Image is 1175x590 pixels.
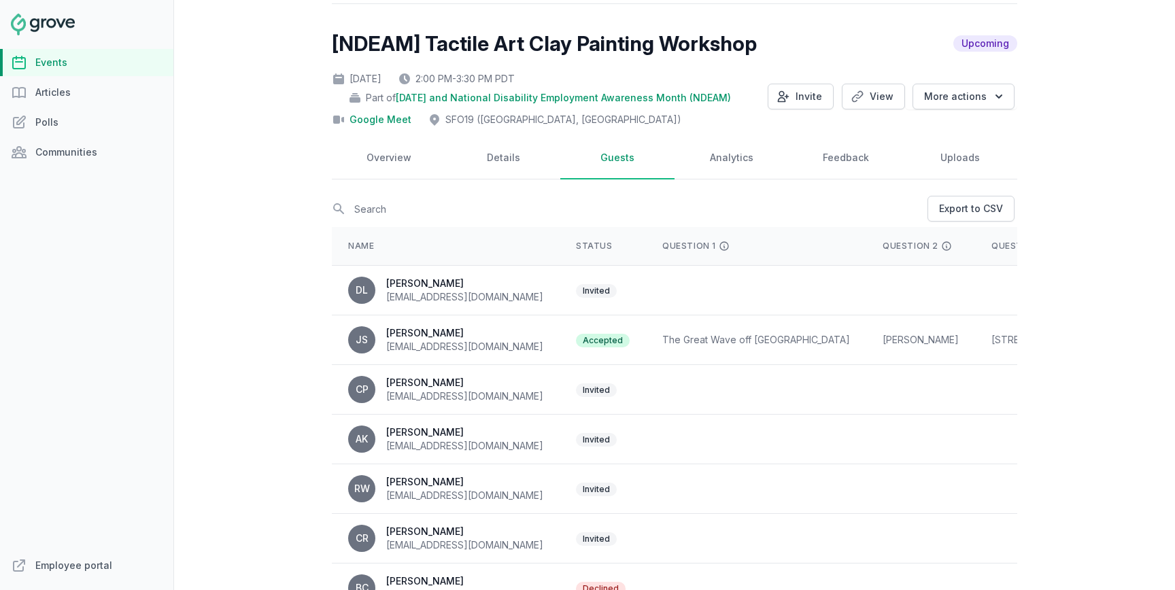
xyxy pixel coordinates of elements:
[356,335,368,345] span: JS
[332,72,381,86] div: [DATE]
[350,113,411,126] a: Google Meet
[560,227,646,266] th: Status
[386,574,543,588] div: [PERSON_NAME]
[576,383,617,397] span: Invited
[386,525,543,538] div: [PERSON_NAME]
[576,483,617,496] span: Invited
[386,426,543,439] div: [PERSON_NAME]
[386,439,543,453] div: [EMAIL_ADDRESS][DOMAIN_NAME]
[398,72,515,86] div: 2:00 PM - 3:30 PM PDT
[332,197,925,221] input: Search
[386,340,543,353] div: [EMAIL_ADDRESS][DOMAIN_NAME]
[576,532,617,546] span: Invited
[927,196,1015,222] a: Export to CSV
[953,35,1017,52] span: Upcoming
[662,241,850,251] div: Question 1
[386,538,543,552] div: [EMAIL_ADDRESS][DOMAIN_NAME]
[675,137,789,179] a: Analytics
[903,137,1017,179] a: Uploads
[991,241,1159,251] div: Question 3
[789,137,903,179] a: Feedback
[386,376,543,389] div: [PERSON_NAME]
[396,91,731,105] span: [DATE] and National Disability Employment Awareness Month (NDEAM)
[354,484,370,493] span: RW
[446,137,560,179] a: Details
[768,84,834,109] button: Invite
[348,91,731,105] div: Part of
[975,315,1175,365] td: [STREET_ADDRESS][PERSON_NAME]
[866,315,975,365] td: [PERSON_NAME]
[356,285,368,295] span: DL
[356,434,368,444] span: AK
[386,389,543,403] div: [EMAIL_ADDRESS][DOMAIN_NAME]
[428,113,681,126] div: SFO19 ([GEOGRAPHIC_DATA], [GEOGRAPHIC_DATA])
[560,137,675,179] a: Guests
[883,241,959,251] div: Question 2
[576,334,630,347] span: Accepted
[332,31,757,56] h2: [NDEAM] Tactile Art Clay Painting Workshop
[356,534,369,543] span: CR
[913,84,1015,109] button: More actions
[576,284,617,298] span: Invited
[332,137,446,179] a: Overview
[356,385,369,394] span: CP
[386,489,543,502] div: [EMAIL_ADDRESS][DOMAIN_NAME]
[386,277,543,290] div: [PERSON_NAME]
[646,315,866,365] td: The Great Wave off [GEOGRAPHIC_DATA]
[11,14,75,35] img: Grove
[332,227,560,266] th: Name
[842,84,905,109] a: View
[386,475,543,489] div: [PERSON_NAME]
[576,433,617,447] span: Invited
[386,326,543,340] div: [PERSON_NAME]
[386,290,543,304] div: [EMAIL_ADDRESS][DOMAIN_NAME]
